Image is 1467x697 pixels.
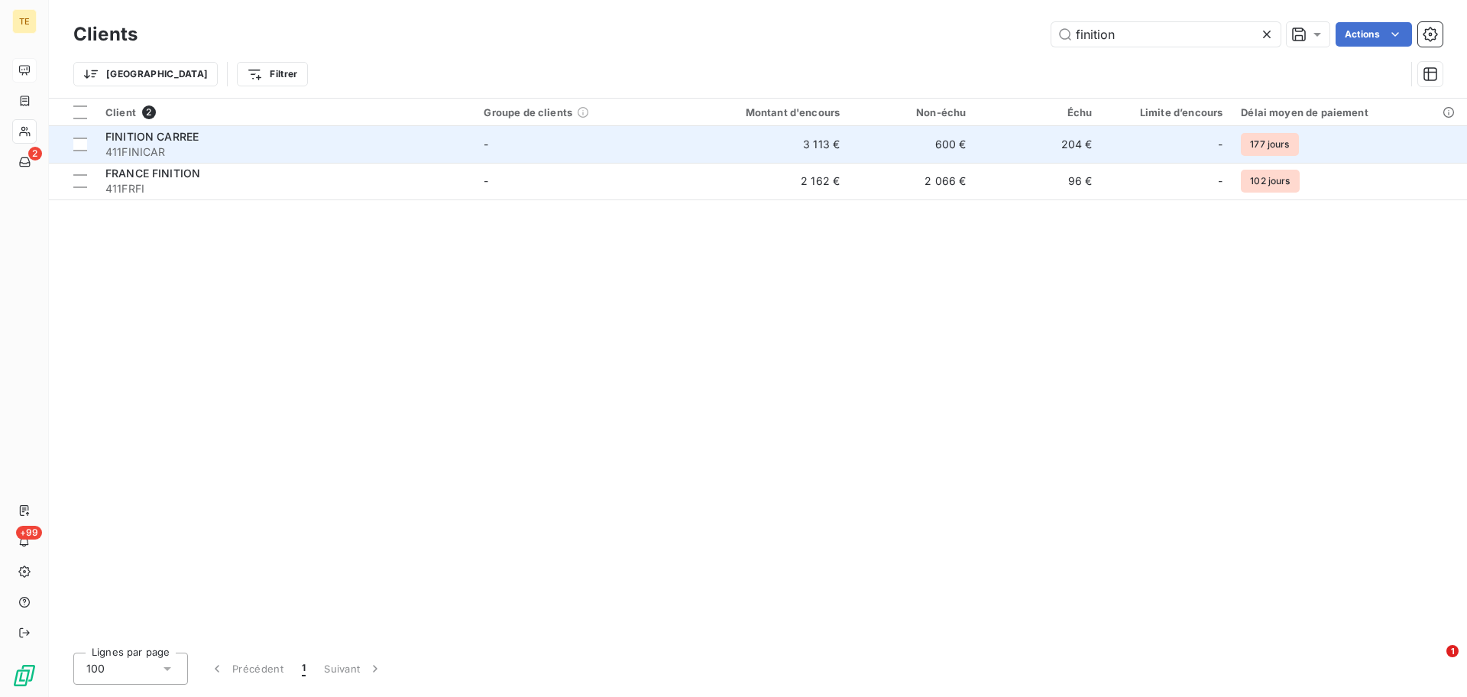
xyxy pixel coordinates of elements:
[484,138,488,151] span: -
[237,62,307,86] button: Filtrer
[975,126,1101,163] td: 204 €
[73,62,218,86] button: [GEOGRAPHIC_DATA]
[302,661,306,676] span: 1
[105,144,465,160] span: 411FINICAR
[1110,106,1222,118] div: Limite d’encours
[1218,137,1222,152] span: -
[293,653,315,685] button: 1
[73,21,138,48] h3: Clients
[142,105,156,119] span: 2
[484,106,572,118] span: Groupe de clients
[1336,22,1412,47] button: Actions
[680,126,849,163] td: 3 113 €
[105,106,136,118] span: Client
[105,167,200,180] span: FRANCE FINITION
[1241,170,1299,193] span: 102 jours
[28,147,42,160] span: 2
[1218,173,1222,189] span: -
[86,661,105,676] span: 100
[484,174,488,187] span: -
[105,181,465,196] span: 411FRFI
[200,653,293,685] button: Précédent
[1241,133,1298,156] span: 177 jours
[849,126,975,163] td: 600 €
[984,106,1092,118] div: Échu
[12,9,37,34] div: TE
[1051,22,1281,47] input: Rechercher
[12,663,37,688] img: Logo LeanPay
[680,163,849,199] td: 2 162 €
[689,106,840,118] div: Montant d'encours
[1446,645,1459,657] span: 1
[16,526,42,540] span: +99
[975,163,1101,199] td: 96 €
[1415,645,1452,682] iframe: Intercom live chat
[315,653,392,685] button: Suivant
[105,130,199,143] span: FINITION CARREE
[849,163,975,199] td: 2 066 €
[1241,106,1458,118] div: Délai moyen de paiement
[858,106,966,118] div: Non-échu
